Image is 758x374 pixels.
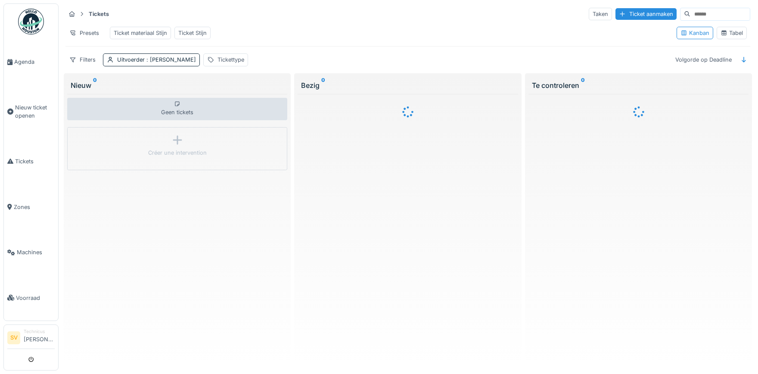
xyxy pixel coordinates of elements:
a: Voorraad [4,275,58,321]
div: Kanban [680,29,709,37]
div: Créer une intervention [148,149,207,157]
a: Nieuw ticket openen [4,85,58,139]
img: Badge_color-CXgf-gQk.svg [18,9,44,34]
a: Machines [4,230,58,275]
div: Nieuw [71,80,284,90]
div: Volgorde op Deadline [671,53,736,66]
li: [PERSON_NAME] [24,328,55,347]
span: Voorraad [16,294,55,302]
a: Tickets [4,139,58,184]
div: Ticket Stijn [178,29,207,37]
strong: Tickets [85,10,112,18]
span: Tickets [15,157,55,165]
div: Te controleren [532,80,745,90]
li: SV [7,331,20,344]
div: Geen tickets [67,98,287,120]
a: Zones [4,184,58,230]
span: : [PERSON_NAME] [145,56,196,63]
div: Taken [589,8,612,20]
sup: 0 [581,80,585,90]
div: Ticket materiaal Stijn [114,29,167,37]
div: Ticket aanmaken [615,8,677,20]
span: Zones [14,203,55,211]
div: Filters [65,53,99,66]
span: Nieuw ticket openen [15,103,55,120]
a: Agenda [4,39,58,85]
div: Presets [65,27,103,39]
sup: 0 [93,80,97,90]
div: Bezig [301,80,514,90]
div: Technicus [24,328,55,335]
div: Tickettype [217,56,244,64]
span: Machines [17,248,55,256]
sup: 0 [321,80,325,90]
div: Tabel [721,29,743,37]
span: Agenda [14,58,55,66]
a: SV Technicus[PERSON_NAME] [7,328,55,349]
div: Uitvoerder [117,56,196,64]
